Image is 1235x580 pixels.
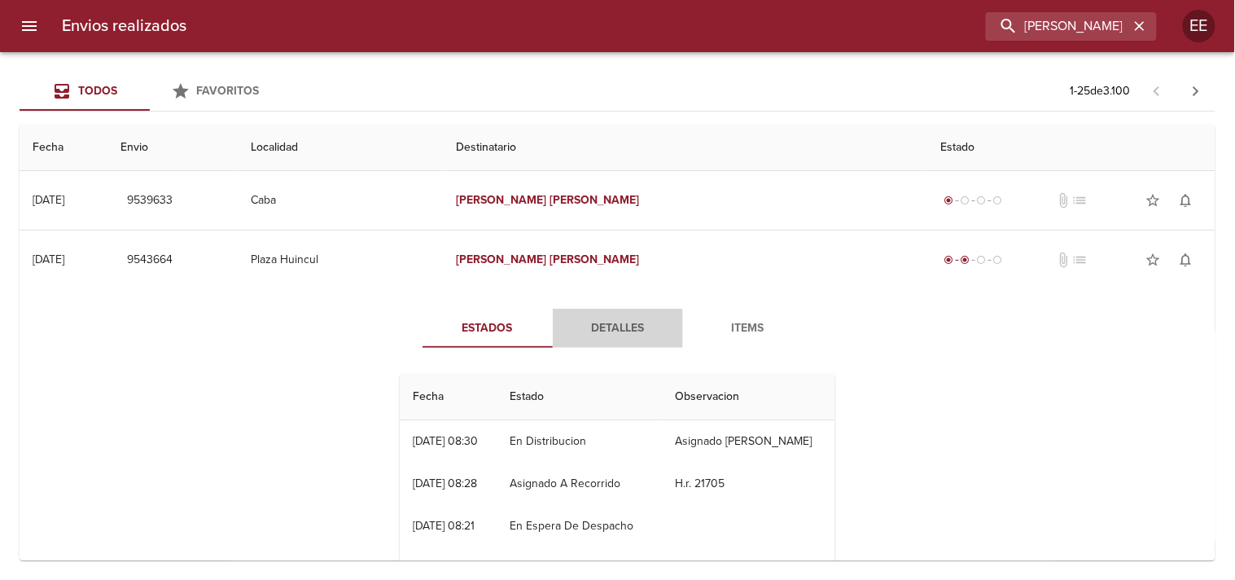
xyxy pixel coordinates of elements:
[1145,192,1162,209] span: star_border
[563,319,673,339] span: Detalles
[33,193,64,207] div: [DATE]
[663,374,835,420] th: Observacion
[550,193,640,207] em: [PERSON_NAME]
[550,253,640,266] em: [PERSON_NAME]
[1176,72,1215,111] span: Pagina siguiente
[1178,252,1194,268] span: notifications_none
[423,309,813,348] div: Tabs detalle de guia
[944,196,954,205] span: radio_button_checked
[197,84,260,98] span: Favoritos
[497,420,663,463] td: En Distribucion
[986,12,1129,41] input: buscar
[1183,10,1215,42] div: EE
[413,434,478,448] div: [DATE] 08:30
[238,231,443,289] td: Plaza Huincul
[20,72,280,111] div: Tabs Envios
[977,196,987,205] span: radio_button_unchecked
[977,255,987,265] span: radio_button_unchecked
[1170,244,1202,276] button: Activar notificaciones
[1071,83,1131,99] p: 1 - 25 de 3.100
[1055,192,1071,209] span: No tiene documentos adjuntos
[944,255,954,265] span: radio_button_checked
[497,374,663,420] th: Estado
[238,125,443,171] th: Localidad
[1183,10,1215,42] div: Abrir información de usuario
[443,125,928,171] th: Destinatario
[1055,252,1071,268] span: No tiene documentos adjuntos
[107,125,238,171] th: Envio
[1145,252,1162,268] span: star_border
[993,196,1003,205] span: radio_button_unchecked
[400,374,497,420] th: Fecha
[413,477,477,490] div: [DATE] 08:28
[62,13,186,39] h6: Envios realizados
[663,463,835,505] td: H.r. 21705
[941,252,1006,268] div: Despachado
[1137,184,1170,217] button: Agregar a favoritos
[238,171,443,230] td: Caba
[1178,192,1194,209] span: notifications_none
[127,191,173,211] span: 9539633
[413,519,475,533] div: [DATE] 08:21
[961,255,970,265] span: radio_button_checked
[1071,252,1088,268] span: No tiene pedido asociado
[456,193,546,207] em: [PERSON_NAME]
[993,255,1003,265] span: radio_button_unchecked
[33,253,64,266] div: [DATE]
[10,7,49,46] button: menu
[127,250,173,270] span: 9543664
[693,319,804,339] span: Items
[497,505,663,547] td: En Espera De Despacho
[20,125,107,171] th: Fecha
[928,125,1215,171] th: Estado
[456,253,546,266] em: [PERSON_NAME]
[120,186,179,216] button: 9539633
[663,420,835,463] td: Asignado [PERSON_NAME]
[120,245,179,275] button: 9543664
[78,84,117,98] span: Todos
[432,319,543,339] span: Estados
[961,196,970,205] span: radio_button_unchecked
[497,463,663,505] td: Asignado A Recorrido
[1170,184,1202,217] button: Activar notificaciones
[1137,244,1170,276] button: Agregar a favoritos
[941,192,1006,209] div: Generado
[1071,192,1088,209] span: No tiene pedido asociado
[1137,82,1176,99] span: Pagina anterior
